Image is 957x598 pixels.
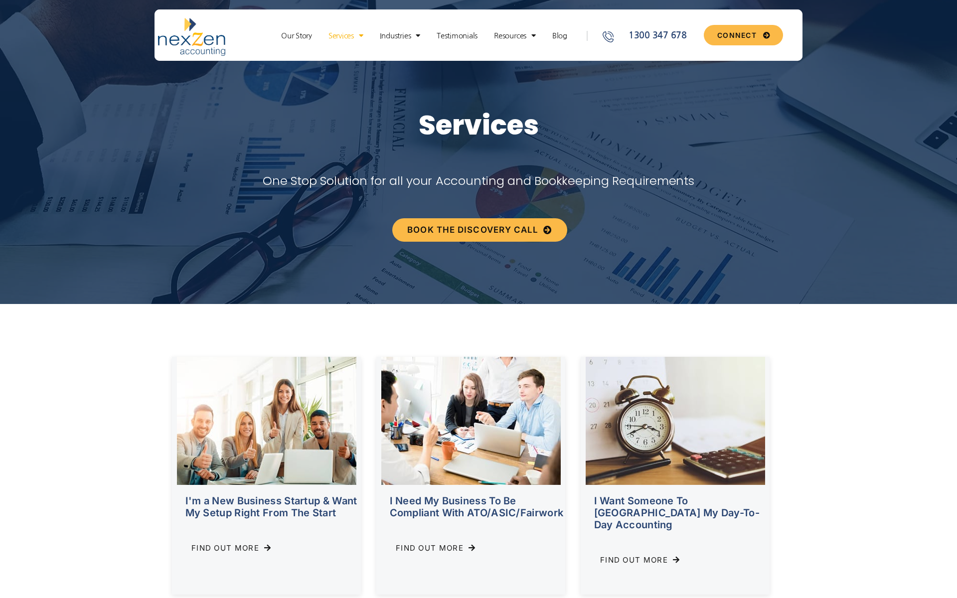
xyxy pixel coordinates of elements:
h2: I Need My Business To Be Compliant With ATO/ASIC/Fairwork [390,495,566,519]
span: 1300 347 678 [626,29,687,42]
span: BOOK THE DISCOVERY CALL [407,226,538,234]
span: Services [419,106,539,144]
h2: I'm a New Business Startup & Want My Setup Right From The Start [185,495,361,519]
span: CONNECT [717,32,757,39]
a: Our Story [276,31,317,41]
a: Find Out More [171,534,291,562]
a: Services [323,31,368,41]
a: Find Out More [376,534,495,562]
a: CONNECT [704,25,783,45]
a: Resources [489,31,541,41]
span: Find Out More [396,544,464,552]
a: 1300 347 678 [601,29,700,42]
span: Find Out More [600,556,668,564]
a: Find Out More [580,546,700,574]
span: Find Out More [191,544,259,552]
h2: I Want Someone To [GEOGRAPHIC_DATA] My Day-To-Day Accounting [594,495,770,531]
a: Testimonials [432,31,482,41]
a: BOOK THE DISCOVERY CALL [392,218,567,242]
a: Industries [375,31,425,41]
nav: Menu [267,31,582,41]
a: Blog [547,31,572,41]
p: One Stop Solution for all your Accounting and Bookkeeping Requirements [191,170,766,191]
